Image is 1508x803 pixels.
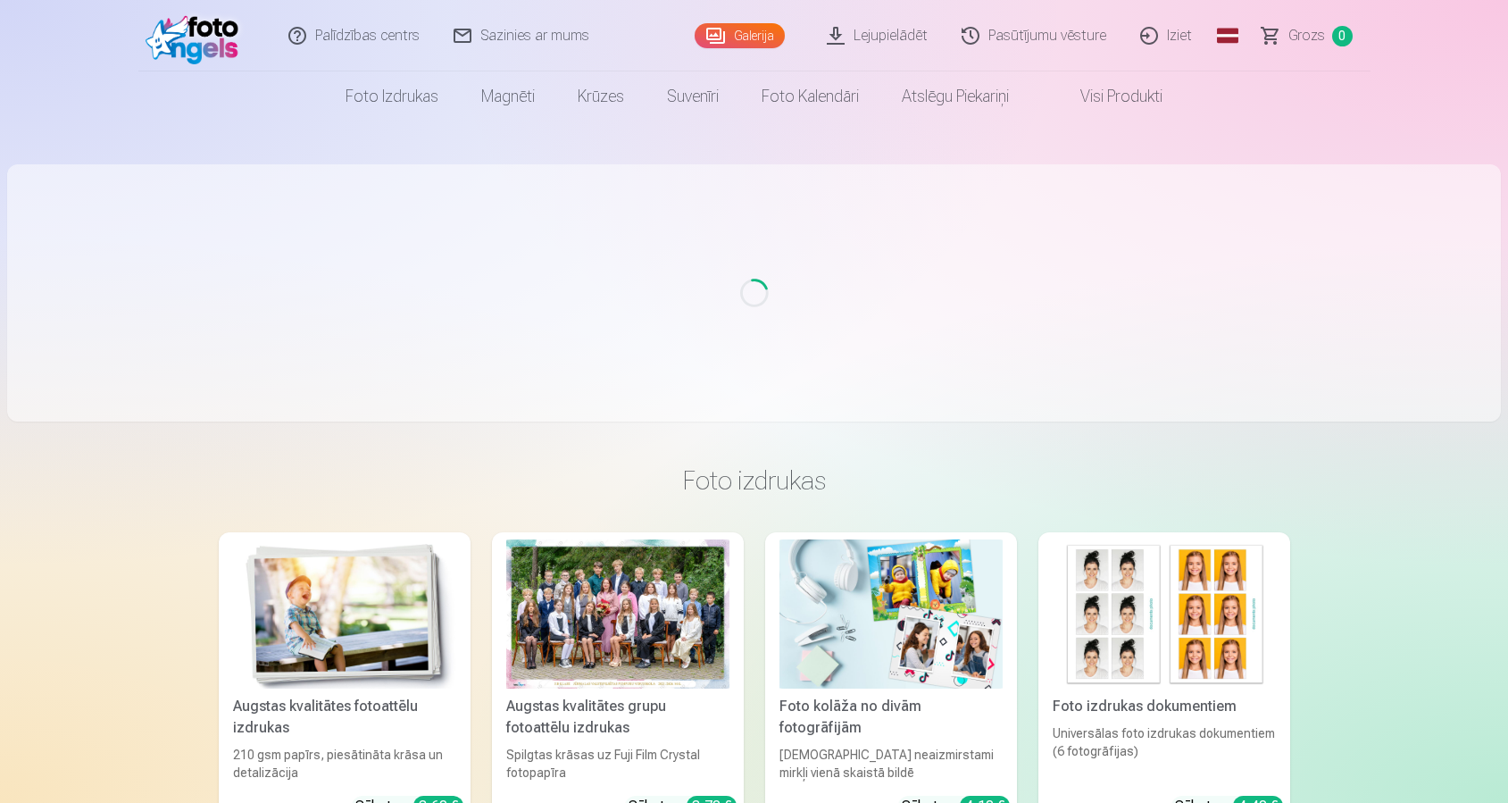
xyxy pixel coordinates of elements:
a: Galerija [695,23,785,48]
div: Augstas kvalitātes grupu fotoattēlu izdrukas [499,696,737,739]
a: Foto izdrukas [324,71,460,121]
div: Universālas foto izdrukas dokumentiem (6 fotogrāfijas) [1046,724,1283,782]
img: Augstas kvalitātes fotoattēlu izdrukas [233,540,456,689]
div: 210 gsm papīrs, piesātināta krāsa un detalizācija [226,746,463,782]
img: Foto kolāža no divām fotogrāfijām [779,540,1003,689]
h3: Foto izdrukas [233,464,1276,497]
img: Foto izdrukas dokumentiem [1053,540,1276,689]
div: Augstas kvalitātes fotoattēlu izdrukas [226,696,463,739]
a: Suvenīri [646,71,740,121]
img: /fa3 [146,7,248,64]
span: Grozs [1288,25,1325,46]
a: Atslēgu piekariņi [880,71,1030,121]
div: [DEMOGRAPHIC_DATA] neaizmirstami mirkļi vienā skaistā bildē [772,746,1010,782]
a: Krūzes [556,71,646,121]
span: 0 [1332,26,1353,46]
div: Foto izdrukas dokumentiem [1046,696,1283,717]
a: Visi produkti [1030,71,1184,121]
div: Spilgtas krāsas uz Fuji Film Crystal fotopapīra [499,746,737,782]
a: Magnēti [460,71,556,121]
a: Foto kalendāri [740,71,880,121]
div: Foto kolāža no divām fotogrāfijām [772,696,1010,739]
